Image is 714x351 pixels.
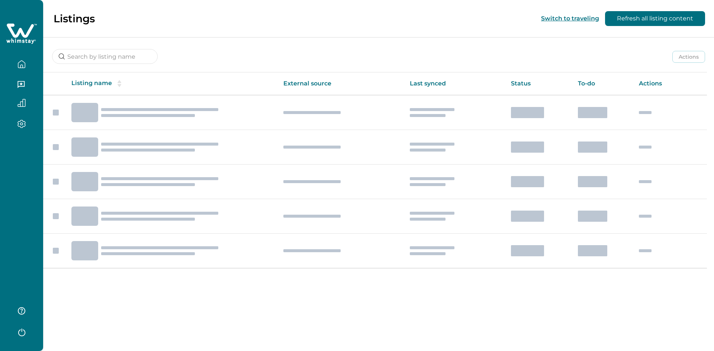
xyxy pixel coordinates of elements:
button: sorting [112,80,127,87]
th: External source [277,72,404,95]
th: Actions [633,72,707,95]
th: Last synced [404,72,505,95]
button: Switch to traveling [541,15,599,22]
button: Actions [672,51,705,63]
p: Listings [54,12,95,25]
input: Search by listing name [52,49,158,64]
th: To-do [572,72,633,95]
button: Refresh all listing content [605,11,705,26]
th: Status [505,72,572,95]
th: Listing name [65,72,277,95]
